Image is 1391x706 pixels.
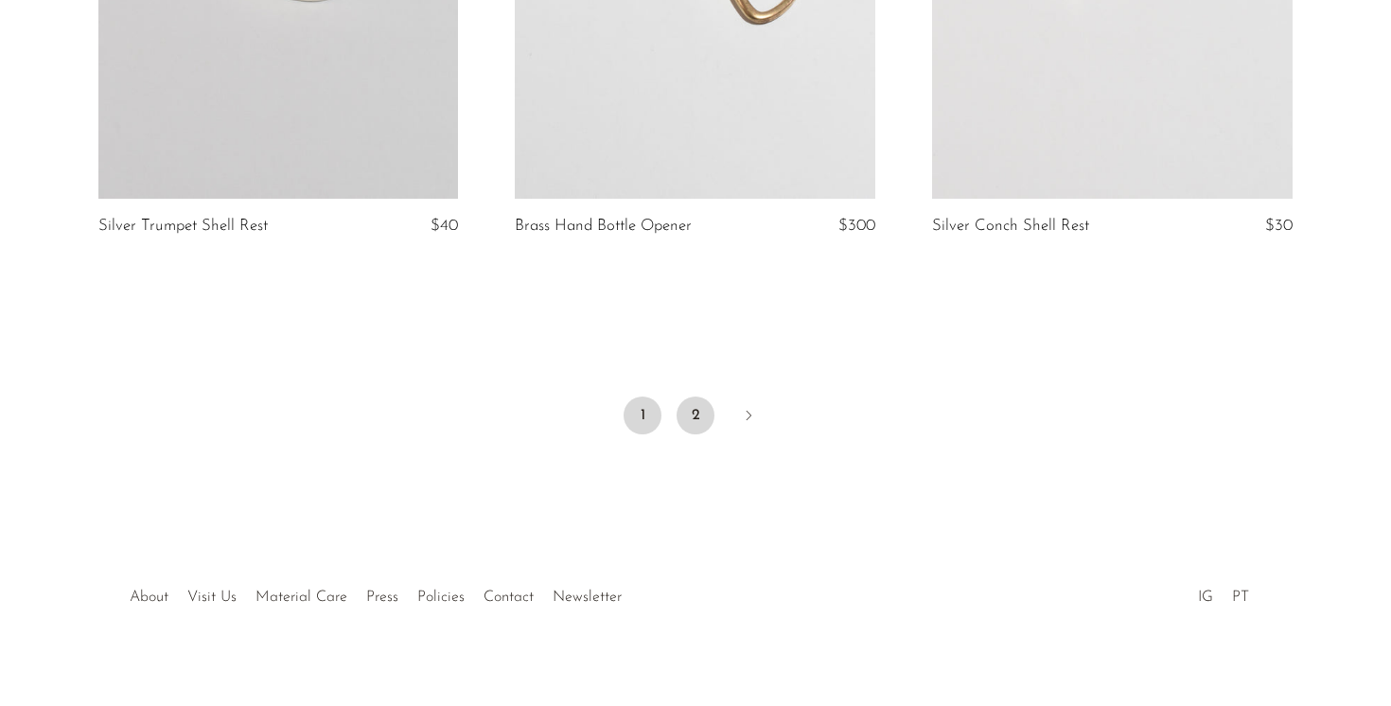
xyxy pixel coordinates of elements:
a: PT [1232,590,1249,605]
span: $30 [1265,218,1293,234]
ul: Quick links [120,574,631,610]
span: $40 [431,218,458,234]
span: $300 [838,218,875,234]
a: Material Care [255,590,347,605]
a: Policies [417,590,465,605]
a: About [130,590,168,605]
a: Silver Conch Shell Rest [932,218,1089,235]
a: Brass Hand Bottle Opener [515,218,692,235]
a: Silver Trumpet Shell Rest [98,218,268,235]
a: IG [1198,590,1213,605]
a: Contact [484,590,534,605]
span: 1 [624,397,661,434]
a: 2 [677,397,714,434]
a: Visit Us [187,590,237,605]
a: Press [366,590,398,605]
a: Next [730,397,767,438]
ul: Social Medias [1189,574,1259,610]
